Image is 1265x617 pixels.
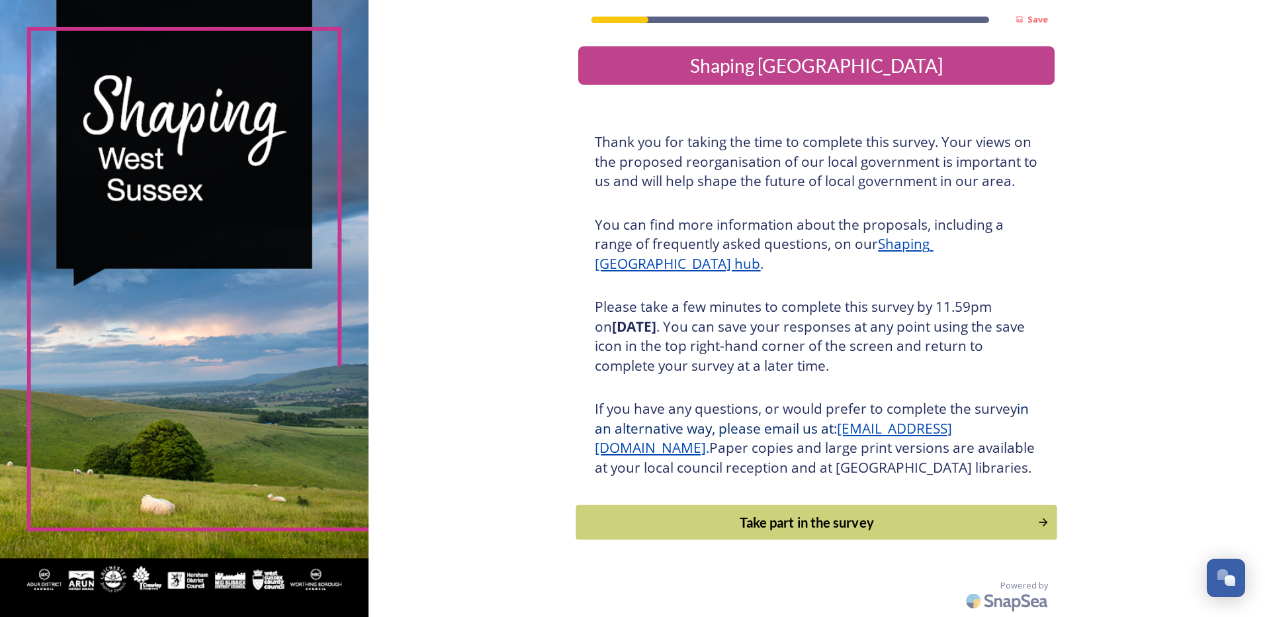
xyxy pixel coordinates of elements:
strong: Save [1027,13,1048,25]
img: SnapSea Logo [962,585,1055,616]
button: Open Chat [1207,559,1245,597]
strong: [DATE] [612,317,656,336]
h3: If you have any questions, or would prefer to complete the survey Paper copies and large print ve... [595,399,1038,477]
a: Shaping [GEOGRAPHIC_DATA] hub [595,234,933,273]
h3: You can find more information about the proposals, including a range of frequently asked question... [595,215,1038,274]
h3: Thank you for taking the time to complete this survey. Your views on the proposed reorganisation ... [595,132,1038,191]
div: Take part in the survey [584,512,1031,532]
button: Continue [576,505,1057,540]
span: Powered by [1000,579,1048,592]
span: . [706,438,709,457]
span: in an alternative way, please email us at: [595,399,1032,438]
h3: Please take a few minutes to complete this survey by 11.59pm on . You can save your responses at ... [595,297,1038,375]
a: [EMAIL_ADDRESS][DOMAIN_NAME] [595,419,952,457]
div: Shaping [GEOGRAPHIC_DATA] [584,52,1049,79]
